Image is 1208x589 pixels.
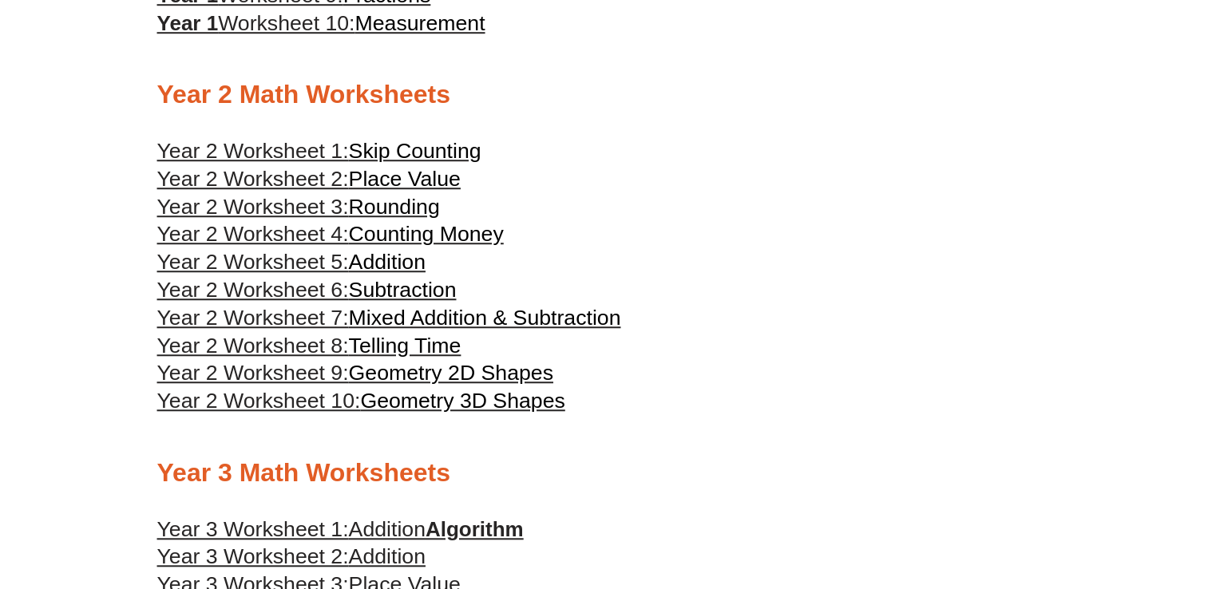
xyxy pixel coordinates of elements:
[157,139,349,163] span: Year 2 Worksheet 1:
[157,167,349,191] span: Year 2 Worksheet 2:
[157,11,485,35] a: Year 1Worksheet 10:Measurement
[157,334,349,358] span: Year 2 Worksheet 8:
[157,167,461,191] a: Year 2 Worksheet 2:Place Value
[349,139,481,163] span: Skip Counting
[349,222,504,246] span: Counting Money
[157,517,349,541] span: Year 3 Worksheet 1:
[157,389,565,413] a: Year 2 Worksheet 10:Geometry 3D Shapes
[157,517,524,541] a: Year 3 Worksheet 1:AdditionAlgorithm
[157,278,457,302] a: Year 2 Worksheet 6:Subtraction
[218,11,354,35] span: Worksheet 10:
[349,167,461,191] span: Place Value
[157,306,621,330] a: Year 2 Worksheet 7:Mixed Addition & Subtraction
[157,543,426,571] a: Year 3 Worksheet 2:Addition
[349,334,461,358] span: Telling Time
[157,78,1052,112] h2: Year 2 Math Worksheets
[360,389,564,413] span: Geometry 3D Shapes
[157,457,1052,490] h2: Year 3 Math Worksheets
[157,544,349,568] span: Year 3 Worksheet 2:
[157,361,349,385] span: Year 2 Worksheet 9:
[349,250,426,274] span: Addition
[157,222,349,246] span: Year 2 Worksheet 4:
[157,389,361,413] span: Year 2 Worksheet 10:
[349,361,553,385] span: Geometry 2D Shapes
[157,278,349,302] span: Year 2 Worksheet 6:
[349,306,621,330] span: Mixed Addition & Subtraction
[349,278,457,302] span: Subtraction
[349,517,426,541] span: Addition
[157,222,504,246] a: Year 2 Worksheet 4:Counting Money
[354,11,485,35] span: Measurement
[942,409,1208,589] iframe: Chat Widget
[157,361,553,385] a: Year 2 Worksheet 9:Geometry 2D Shapes
[157,250,426,274] a: Year 2 Worksheet 5:Addition
[157,306,349,330] span: Year 2 Worksheet 7:
[157,195,349,219] span: Year 2 Worksheet 3:
[349,544,426,568] span: Addition
[157,334,461,358] a: Year 2 Worksheet 8:Telling Time
[349,195,440,219] span: Rounding
[157,250,349,274] span: Year 2 Worksheet 5:
[157,195,440,219] a: Year 2 Worksheet 3:Rounding
[157,139,481,163] a: Year 2 Worksheet 1:Skip Counting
